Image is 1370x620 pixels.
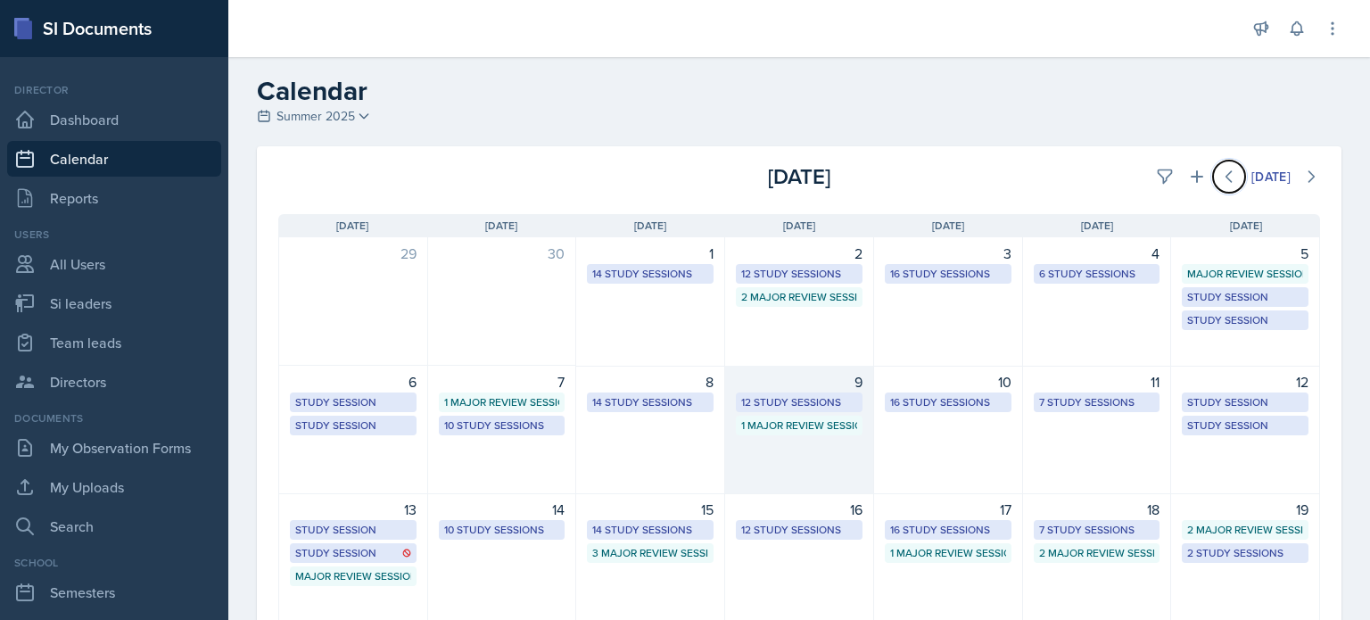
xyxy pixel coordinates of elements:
[634,218,666,234] span: [DATE]
[7,410,221,426] div: Documents
[885,371,1011,393] div: 10
[7,141,221,177] a: Calendar
[1039,522,1155,538] div: 7 Study Sessions
[444,394,560,410] div: 1 Major Review Session
[1187,545,1303,561] div: 2 Study Sessions
[587,243,714,264] div: 1
[7,469,221,505] a: My Uploads
[890,394,1006,410] div: 16 Study Sessions
[587,499,714,520] div: 15
[276,107,355,126] span: Summer 2025
[1187,312,1303,328] div: Study Session
[625,161,972,193] div: [DATE]
[1182,243,1308,264] div: 5
[736,243,862,264] div: 2
[7,364,221,400] a: Directors
[439,371,565,393] div: 7
[885,243,1011,264] div: 3
[1251,169,1291,184] div: [DATE]
[741,417,857,434] div: 1 Major Review Session
[741,522,857,538] div: 12 Study Sessions
[1081,218,1113,234] span: [DATE]
[7,227,221,243] div: Users
[736,499,862,520] div: 16
[290,371,417,393] div: 6
[295,522,411,538] div: Study Session
[295,545,411,561] div: Study Session
[290,499,417,520] div: 13
[290,243,417,264] div: 29
[7,180,221,216] a: Reports
[1240,161,1302,192] button: [DATE]
[741,394,857,410] div: 12 Study Sessions
[336,218,368,234] span: [DATE]
[890,522,1006,538] div: 16 Study Sessions
[1182,371,1308,393] div: 12
[1039,394,1155,410] div: 7 Study Sessions
[295,568,411,584] div: Major Review Session
[7,430,221,466] a: My Observation Forms
[1187,289,1303,305] div: Study Session
[444,417,560,434] div: 10 Study Sessions
[1187,266,1303,282] div: Major Review Session
[592,394,708,410] div: 14 Study Sessions
[7,102,221,137] a: Dashboard
[295,417,411,434] div: Study Session
[741,266,857,282] div: 12 Study Sessions
[1187,522,1303,538] div: 2 Major Review Sessions
[1182,499,1308,520] div: 19
[1039,266,1155,282] div: 6 Study Sessions
[7,325,221,360] a: Team leads
[1034,499,1160,520] div: 18
[257,75,1341,107] h2: Calendar
[592,545,708,561] div: 3 Major Review Sessions
[932,218,964,234] span: [DATE]
[1230,218,1262,234] span: [DATE]
[7,82,221,98] div: Director
[592,266,708,282] div: 14 Study Sessions
[1034,243,1160,264] div: 4
[741,289,857,305] div: 2 Major Review Sessions
[444,522,560,538] div: 10 Study Sessions
[890,266,1006,282] div: 16 Study Sessions
[7,575,221,610] a: Semesters
[7,246,221,282] a: All Users
[885,499,1011,520] div: 17
[439,243,565,264] div: 30
[736,371,862,393] div: 9
[783,218,815,234] span: [DATE]
[1039,545,1155,561] div: 2 Major Review Sessions
[7,555,221,571] div: School
[1034,371,1160,393] div: 11
[1187,394,1303,410] div: Study Session
[1187,417,1303,434] div: Study Session
[592,522,708,538] div: 14 Study Sessions
[7,285,221,321] a: Si leaders
[439,499,565,520] div: 14
[890,545,1006,561] div: 1 Major Review Session
[295,394,411,410] div: Study Session
[7,508,221,544] a: Search
[587,371,714,393] div: 8
[485,218,517,234] span: [DATE]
